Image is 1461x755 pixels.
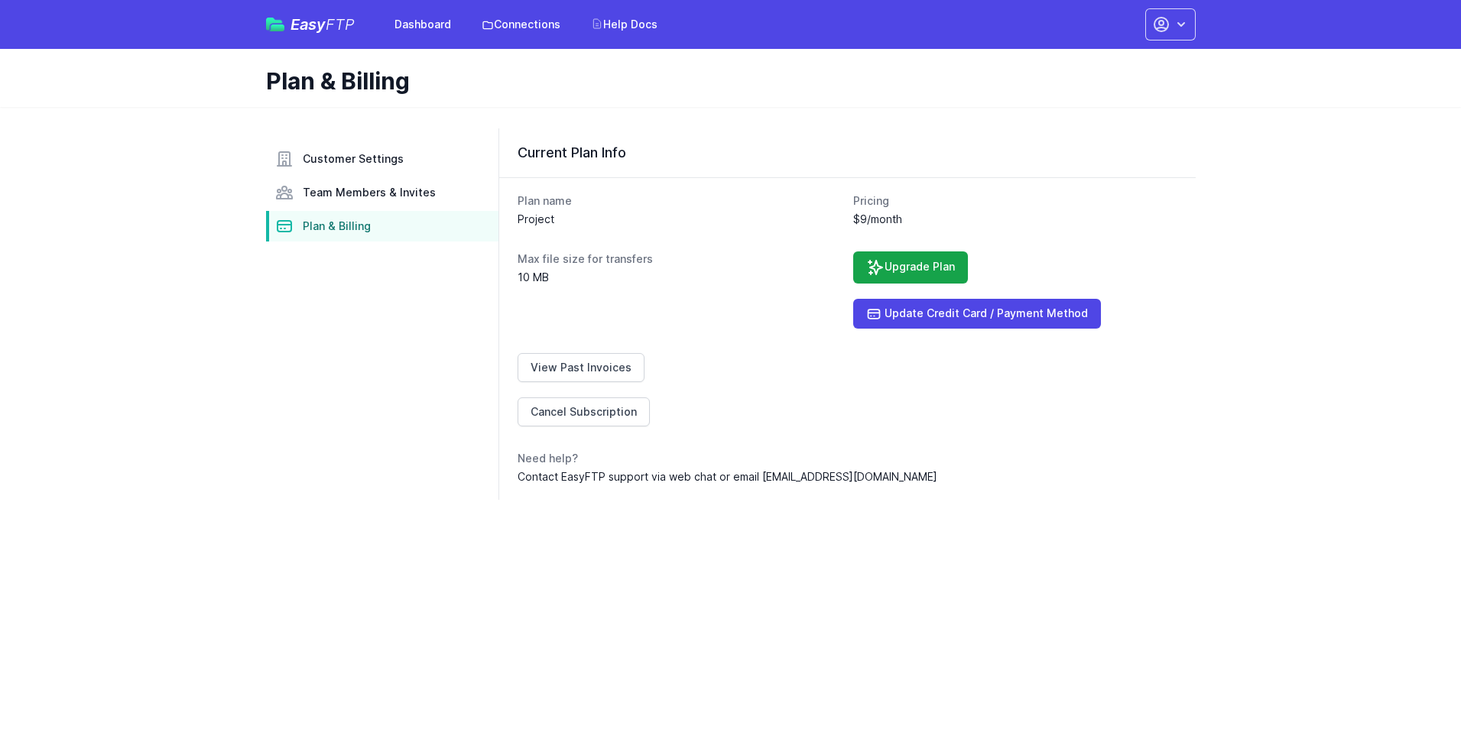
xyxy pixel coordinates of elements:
[518,193,842,209] dt: Plan name
[518,270,842,285] dd: 10 MB
[518,397,650,426] a: Cancel Subscription
[853,193,1177,209] dt: Pricing
[266,177,498,208] a: Team Members & Invites
[303,219,371,234] span: Plan & Billing
[266,144,498,174] a: Customer Settings
[266,67,1183,95] h1: Plan & Billing
[291,17,355,32] span: Easy
[472,11,570,38] a: Connections
[518,353,644,382] a: View Past Invoices
[326,15,355,34] span: FTP
[518,469,1177,484] dd: Contact EasyFTP support via web chat or email [EMAIL_ADDRESS][DOMAIN_NAME]
[266,18,284,31] img: easyftp_logo.png
[853,251,968,284] a: Upgrade Plan
[853,299,1101,329] a: Update Credit Card / Payment Method
[303,185,436,200] span: Team Members & Invites
[266,211,498,241] a: Plan & Billing
[518,144,1177,162] h3: Current Plan Info
[582,11,667,38] a: Help Docs
[303,151,404,167] span: Customer Settings
[266,17,355,32] a: EasyFTP
[385,11,460,38] a: Dashboard
[518,251,842,267] dt: Max file size for transfers
[853,212,1177,227] dd: $9/month
[518,212,842,227] dd: Project
[518,451,1177,466] dt: Need help?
